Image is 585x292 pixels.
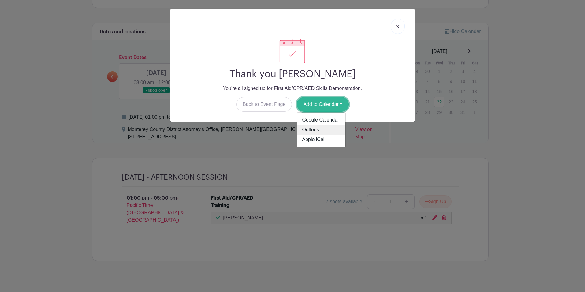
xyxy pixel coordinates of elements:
p: You're all signed up for First Aid/CPR/AED Skills Demonstration. [175,85,410,92]
h2: Thank you [PERSON_NAME] [175,68,410,80]
a: Back to Event Page [236,97,292,112]
button: Add to Calendar [297,97,349,112]
a: Outlook [297,125,345,135]
a: Apple iCal [297,135,345,144]
img: signup_complete-c468d5dda3e2740ee63a24cb0ba0d3ce5d8a4ecd24259e683200fb1569d990c8.svg [271,39,314,63]
a: Google Calendar [297,115,345,125]
img: close_button-5f87c8562297e5c2d7936805f587ecaba9071eb48480494691a3f1689db116b3.svg [396,25,400,28]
